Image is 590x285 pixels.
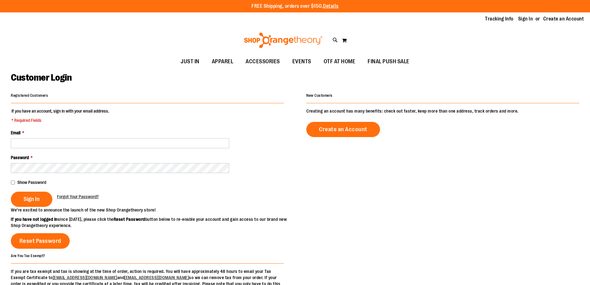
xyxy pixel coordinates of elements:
[518,16,533,22] a: Sign In
[114,217,145,222] strong: Reset Password
[251,3,339,10] p: FREE Shipping, orders over $150.
[11,117,109,123] span: * Required Fields
[11,217,58,222] strong: If you have not logged in
[206,55,240,69] a: APPAREL
[11,207,295,213] p: We’re excited to announce the launch of the new Shop Orangetheory store!
[174,55,206,69] a: JUST IN
[11,192,52,207] button: Sign In
[11,253,45,258] strong: Are You Tax Exempt?
[17,180,46,185] span: Show Password
[11,130,20,135] span: Email
[485,16,514,22] a: Tracking Info
[124,275,189,280] a: [EMAIL_ADDRESS][DOMAIN_NAME]
[361,55,416,69] a: FINAL PUSH SALE
[11,216,295,229] p: since [DATE], please click the button below to re-enable your account and gain access to our bran...
[317,55,362,69] a: OTF AT HOME
[306,93,333,98] strong: New Customers
[306,108,579,114] p: Creating an account has many benefits: check out faster, keep more than one address, track orders...
[11,72,72,83] span: Customer Login
[239,55,286,69] a: ACCESSORIES
[181,55,199,69] span: JUST IN
[11,155,29,160] span: Password
[57,194,99,199] span: Forgot Your Password?
[53,275,117,280] a: [EMAIL_ADDRESS][DOMAIN_NAME]
[543,16,584,22] a: Create an Account
[24,196,40,203] span: Sign In
[324,55,356,69] span: OTF AT HOME
[368,55,409,69] span: FINAL PUSH SALE
[246,55,280,69] span: ACCESSORIES
[11,93,48,98] strong: Registered Customers
[212,55,234,69] span: APPAREL
[323,3,339,9] a: Details
[11,108,110,123] legend: If you have an account, sign in with your email address.
[306,122,380,137] a: Create an Account
[243,33,323,48] img: Shop Orangetheory
[57,194,99,200] a: Forgot Your Password?
[319,126,367,133] span: Create an Account
[11,233,70,249] a: Reset Password
[292,55,311,69] span: EVENTS
[20,238,61,244] span: Reset Password
[286,55,317,69] a: EVENTS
